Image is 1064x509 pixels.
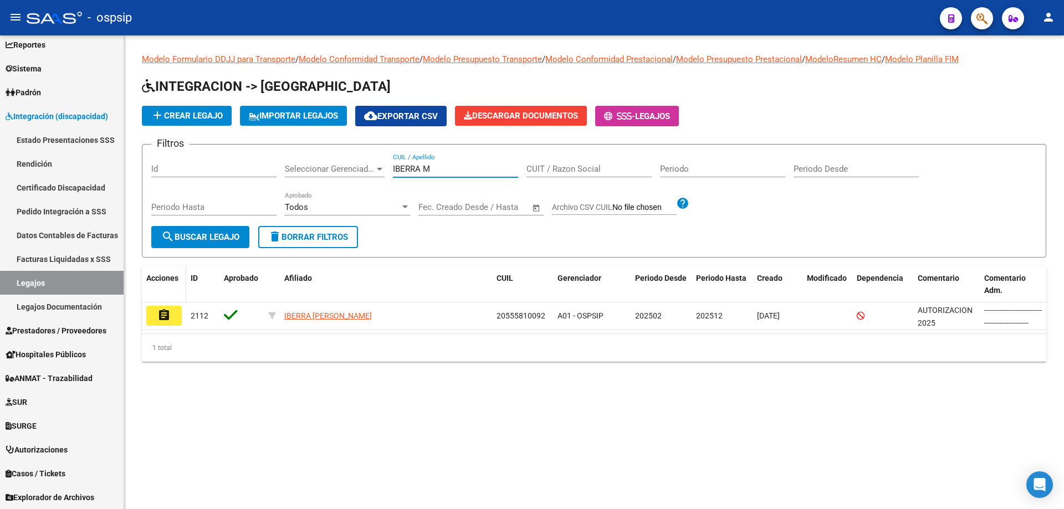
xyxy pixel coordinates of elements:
span: Reportes [6,39,45,51]
button: Exportar CSV [355,106,447,126]
span: AUTORIZACION 2025 [918,306,973,327]
span: Todos [285,202,308,212]
input: Fecha inicio [418,202,463,212]
span: Creado [757,274,782,282]
datatable-header-cell: Dependencia [852,266,913,303]
div: Open Intercom Messenger [1026,471,1053,498]
datatable-header-cell: Aprobado [219,266,264,303]
mat-icon: help [676,197,689,210]
span: - [604,111,635,121]
a: Modelo Presupuesto Transporte [423,54,542,64]
datatable-header-cell: Acciones [142,266,186,303]
a: ModeloResumen HC [805,54,882,64]
datatable-header-cell: Gerenciador [553,266,631,303]
datatable-header-cell: Creado [753,266,802,303]
span: Borrar Filtros [268,232,348,242]
div: 1 total [142,334,1046,362]
datatable-header-cell: Afiliado [280,266,492,303]
datatable-header-cell: ID [186,266,219,303]
mat-icon: menu [9,11,22,24]
mat-icon: delete [268,230,282,243]
a: Modelo Conformidad Prestacional [545,54,673,64]
button: Crear Legajo [142,106,232,126]
span: SURGE [6,420,37,432]
span: Seleccionar Gerenciador [285,164,375,174]
button: -Legajos [595,106,679,126]
datatable-header-cell: Modificado [802,266,852,303]
h3: Filtros [151,136,190,151]
button: IMPORTAR LEGAJOS [240,106,347,126]
span: Exportar CSV [364,111,438,121]
button: Buscar Legajo [151,226,249,248]
span: 2112 [191,311,208,320]
span: Gerenciador [557,274,601,282]
span: Aprobado [224,274,258,282]
span: Autorizaciones [6,444,68,456]
span: Padrón [6,86,41,99]
span: Explorador de Archivos [6,491,94,503]
span: SUR [6,396,27,408]
button: Open calendar [530,202,543,214]
span: A01 - OSPSIP [557,311,603,320]
span: Casos / Tickets [6,467,65,480]
span: Modificado [807,274,847,282]
span: Legajos [635,111,670,121]
mat-icon: person [1042,11,1055,24]
mat-icon: assignment [157,309,171,322]
datatable-header-cell: Comentario [913,266,980,303]
span: [DATE] [757,311,780,320]
span: CUIL [497,274,513,282]
span: Periodo Hasta [696,274,746,282]
div: / / / / / / [142,53,1046,362]
a: Modelo Planilla FIM [885,54,959,64]
span: 202502 [635,311,662,320]
datatable-header-cell: Comentario Adm. [980,266,1046,303]
span: Hospitales Públicos [6,348,86,361]
span: Acciones [146,274,178,282]
span: IMPORTAR LEGAJOS [249,111,338,121]
span: - ospsip [88,6,132,30]
span: Descargar Documentos [464,111,578,121]
a: Modelo Formulario DDJJ para Transporte [142,54,295,64]
span: Archivo CSV CUIL [552,203,612,212]
datatable-header-cell: CUIL [492,266,553,303]
span: Sistema [6,63,42,75]
span: Comentario Adm. [984,274,1026,295]
datatable-header-cell: Periodo Hasta [692,266,753,303]
span: Crear Legajo [151,111,223,121]
span: Dependencia [857,274,903,282]
span: IBERRA [PERSON_NAME] [284,311,372,320]
span: INTEGRACION -> [GEOGRAPHIC_DATA] [142,79,391,94]
mat-icon: search [161,230,175,243]
input: Fecha fin [473,202,527,212]
span: ---------------------------------------------- [984,306,1042,327]
button: Descargar Documentos [455,106,587,126]
datatable-header-cell: Periodo Desde [631,266,692,303]
a: Modelo Conformidad Transporte [299,54,420,64]
span: Comentario [918,274,959,282]
span: ANMAT - Trazabilidad [6,372,93,384]
button: Borrar Filtros [258,226,358,248]
span: Periodo Desde [635,274,687,282]
span: Integración (discapacidad) [6,110,108,122]
mat-icon: cloud_download [364,109,377,122]
span: Prestadores / Proveedores [6,325,106,337]
input: Archivo CSV CUIL [612,203,676,213]
span: Buscar Legajo [161,232,239,242]
span: ID [191,274,198,282]
span: 202512 [696,311,723,320]
span: Afiliado [284,274,312,282]
span: 20555810092 [497,311,545,320]
mat-icon: add [151,109,164,122]
a: Modelo Presupuesto Prestacional [676,54,802,64]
